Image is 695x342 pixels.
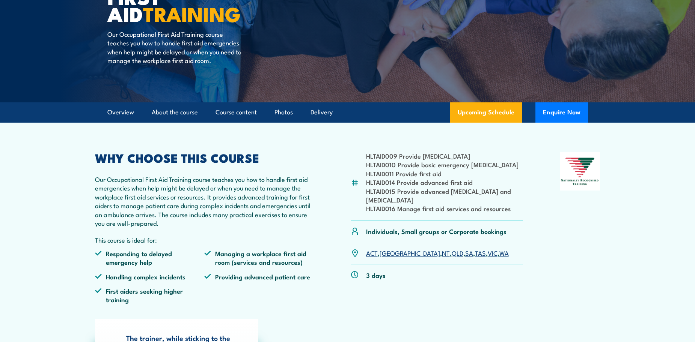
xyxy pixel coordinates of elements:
p: , , , , , , , [366,249,509,257]
a: QLD [452,248,463,257]
li: HLTAID010 Provide basic emergency [MEDICAL_DATA] [366,160,523,169]
a: Course content [216,102,257,122]
li: Responding to delayed emergency help [95,249,205,267]
img: Nationally Recognised Training logo. [560,152,600,190]
a: Overview [107,102,134,122]
li: HLTAID015 Provide advanced [MEDICAL_DATA] and [MEDICAL_DATA] [366,187,523,204]
a: NT [442,248,450,257]
li: HLTAID014 Provide advanced first aid [366,178,523,186]
a: VIC [488,248,498,257]
a: [GEOGRAPHIC_DATA] [380,248,440,257]
p: 3 days [366,271,386,279]
li: HLTAID016 Manage first aid services and resources [366,204,523,213]
p: This course is ideal for: [95,235,314,244]
a: ACT [366,248,378,257]
li: Handling complex incidents [95,272,205,281]
button: Enquire Now [535,102,588,123]
a: WA [499,248,509,257]
a: About the course [152,102,198,122]
li: HLTAID011 Provide first aid [366,169,523,178]
a: Photos [274,102,293,122]
p: Individuals, Small groups or Corporate bookings [366,227,507,235]
a: Upcoming Schedule [450,102,522,123]
h2: WHY CHOOSE THIS COURSE [95,152,314,163]
a: Delivery [311,102,333,122]
li: Managing a workplace first aid room (services and resources) [204,249,314,267]
p: Our Occupational First Aid Training course teaches you how to handle first aid emergencies when h... [107,30,244,65]
p: Our Occupational First Aid Training course teaches you how to handle first aid emergencies when h... [95,175,314,227]
li: HLTAID009 Provide [MEDICAL_DATA] [366,151,523,160]
a: SA [465,248,473,257]
li: First aiders seeking higher training [95,286,205,304]
li: Providing advanced patient care [204,272,314,281]
a: TAS [475,248,486,257]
